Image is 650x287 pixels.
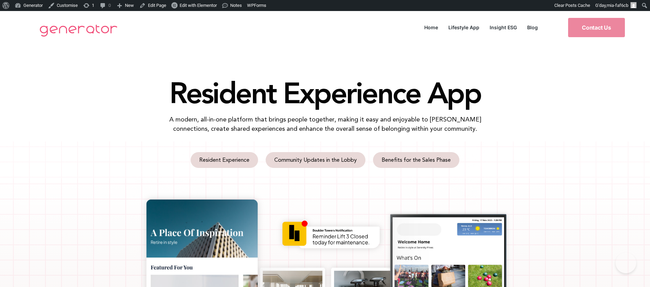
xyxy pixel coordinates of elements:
a: Resident Experience [191,152,258,168]
a: Blog [522,23,543,32]
span: mia-faf6cb [607,3,628,8]
p: A modern, all-in-one platform that brings people together, making it easy and enjoyable to [PERSO... [158,115,492,133]
span: Contact Us [582,25,611,30]
span: Resident Experience [199,157,249,163]
a: Insight ESG [484,23,522,32]
a: Lifestyle App [443,23,484,32]
h1: Resident Experience App [129,78,521,108]
nav: Menu [419,23,543,32]
a: Contact Us [568,18,625,37]
span: Benefits for the Sales Phase [382,157,451,163]
a: Benefits for the Sales Phase [373,152,459,168]
span: Edit with Elementor [180,3,217,8]
span: Community Updates in the Lobby [274,157,357,163]
a: Home [419,23,443,32]
a: Community Updates in the Lobby [266,152,365,168]
iframe: Toggle Customer Support [616,253,636,273]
